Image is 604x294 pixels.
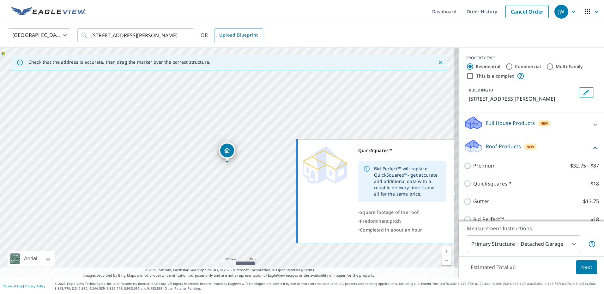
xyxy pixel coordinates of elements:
p: Premium [473,162,496,170]
p: | [3,284,45,288]
p: Estimated Total: $0 [466,260,521,274]
p: Check that the address is accurate, then drag the marker over the correct structure. [28,59,210,65]
button: Edit building 1 [579,87,594,97]
p: $18 [590,180,599,188]
img: EV Logo [11,7,86,16]
div: • [358,226,446,234]
div: OR [201,28,263,42]
a: Terms [304,268,314,272]
div: Primary Structure + Detached Garage [467,235,580,253]
a: OpenStreetMap [276,268,303,272]
p: $32.75 - $87 [570,162,599,170]
div: QuickSquares™ [358,146,446,155]
span: © 2025 TomTom, Earthstar Geographics SIO, © 2025 Microsoft Corporation, © [145,268,314,273]
p: $18 [590,215,599,223]
p: Roof Products [486,143,521,150]
div: Aerial [8,251,55,267]
p: Bid Perfect™ [473,215,504,223]
label: Commercial [515,63,541,70]
p: Gutter [473,197,489,205]
p: Full House Products [486,119,535,127]
a: Terms of Use [3,284,23,288]
div: [GEOGRAPHIC_DATA] [8,26,71,44]
button: Close [437,58,445,67]
span: Next [581,263,592,271]
p: Measurement Instructions [467,225,596,232]
span: New [541,121,548,126]
a: Current Level 17, Zoom In [442,246,451,256]
span: Your report will include the primary structure and a detached garage if one exists. [588,240,596,248]
a: Privacy Policy [25,284,45,288]
label: This is a complex [476,73,514,79]
div: JW [554,5,568,19]
a: Upload Blueprint [214,28,263,42]
span: Upload Blueprint [219,31,258,39]
a: Cancel Order [505,5,549,18]
div: PROPERTY TYPE [466,55,596,61]
div: Aerial [22,251,39,267]
span: Predominant pitch [360,218,401,224]
div: • [358,208,446,217]
div: Bid Perfect™ will replace QuickSquares™- get accurate and additional data with a reliable deliver... [374,163,441,200]
div: • [358,217,446,226]
label: Multi-Family [556,63,583,70]
div: Roof ProductsNew [464,139,599,157]
a: Current Level 17, Zoom Out [442,256,451,265]
p: $13.75 [583,197,599,205]
span: Square footage of the roof [360,209,419,215]
img: Premium [303,146,347,184]
span: New [527,144,535,149]
input: Search by address or latitude-longitude [91,26,181,44]
p: [STREET_ADDRESS][PERSON_NAME] [469,95,576,103]
label: Residential [476,63,500,70]
p: QuickSquares™ [473,180,511,188]
span: Completed in about an hour [360,227,422,233]
div: Dropped pin, building 1, Residential property, 11401 Wilson Creek Rd Ellensburg, WA 98926 [219,142,235,162]
p: © 2025 Eagle View Technologies, Inc. and Pictometry International Corp. All Rights Reserved. Repo... [55,281,601,291]
p: BUILDING ID [469,87,493,93]
div: Full House ProductsNew [464,115,599,133]
button: Next [576,260,597,274]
